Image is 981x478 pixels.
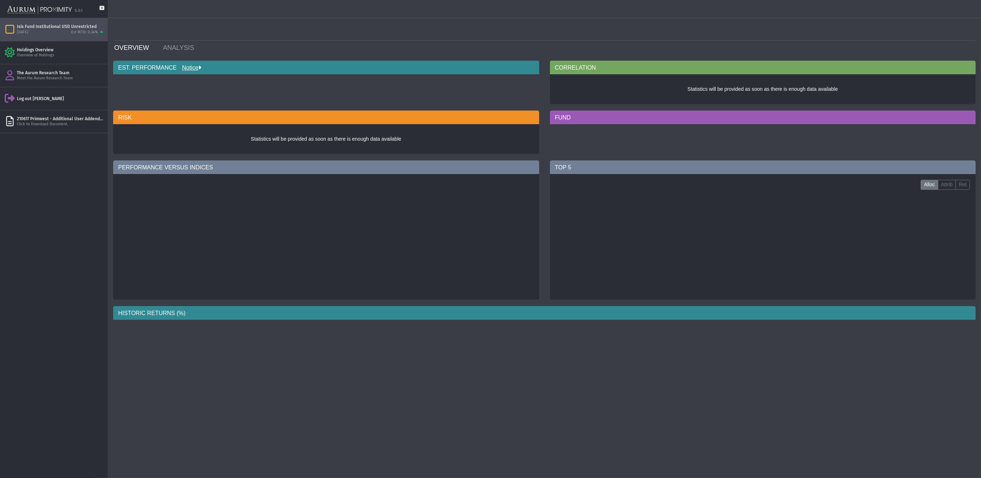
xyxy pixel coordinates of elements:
[17,53,105,58] div: Overview of Holdings
[550,61,976,74] div: CORRELATION
[921,180,938,190] label: Alloc
[71,30,98,35] div: Est MTD: 0.34%
[17,122,105,127] div: Click to Download Document.
[177,65,198,71] a: Notice
[7,2,72,18] img: Aurum-Proximity%20white.svg
[550,111,976,124] div: FUND
[113,111,539,124] div: RISK
[17,116,105,122] div: 210617 Primwest - Additional User Addendum - [PERSON_NAME].pdf
[113,61,539,74] div: EST. PERFORMANCE
[17,24,105,29] div: Isis Fund Institutional USD Unrestricted
[17,47,105,53] div: Holdings Overview
[550,160,976,174] div: TOP 5
[17,96,105,102] div: Log out [PERSON_NAME]
[75,8,83,14] div: 5.0.1
[113,306,976,320] div: HISTORIC RETURNS (%)
[17,70,105,76] div: The Aurum Research Team
[17,30,28,35] div: [DATE]
[158,41,203,55] a: ANALYSIS
[955,180,970,190] label: Ret
[251,136,401,142] span: Statistics will be provided as soon as there is enough data available
[938,180,956,190] label: Attrib
[109,41,158,55] a: OVERVIEW
[177,64,201,72] div: Notice
[17,76,105,81] div: Meet the Aurum Research Team
[113,160,539,174] div: PERFORMANCE VERSUS INDICES
[688,86,838,92] span: Statistics will be provided as soon as there is enough data available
